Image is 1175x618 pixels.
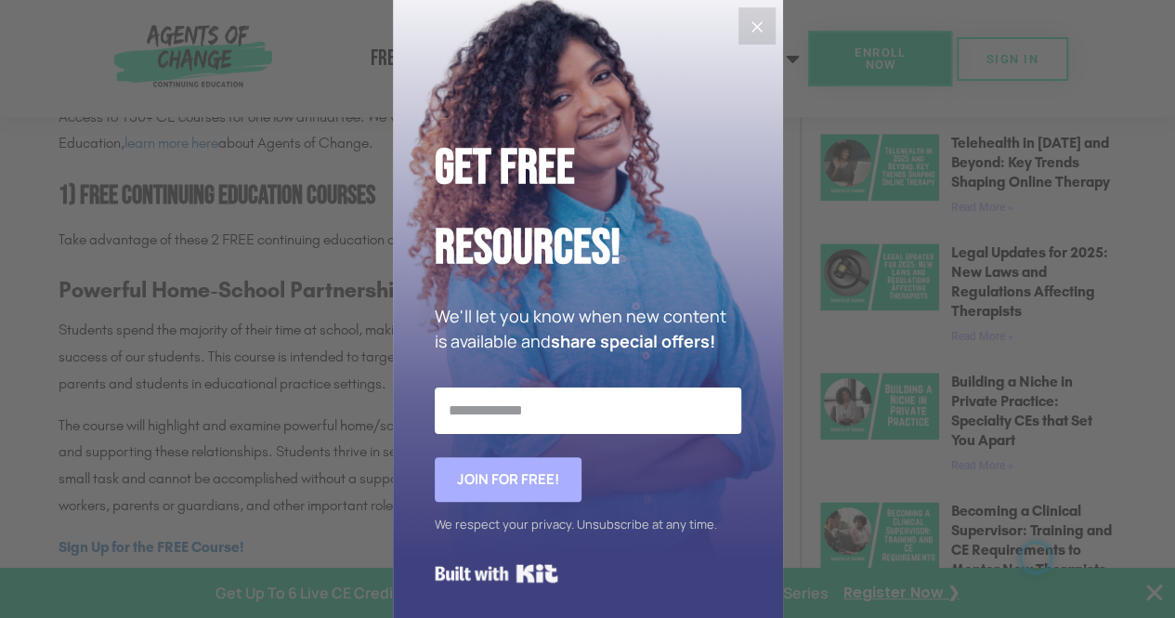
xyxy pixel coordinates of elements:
h2: Get Free Resources! [435,128,741,289]
a: Built with Kit [435,557,558,590]
div: We respect your privacy. Unsubscribe at any time. [435,511,741,538]
strong: share special offers! [551,330,715,352]
p: We'll let you know when new content is available and [435,304,741,354]
input: Email Address [435,388,741,434]
button: Close [738,7,776,45]
button: Join for FREE! [435,457,581,502]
